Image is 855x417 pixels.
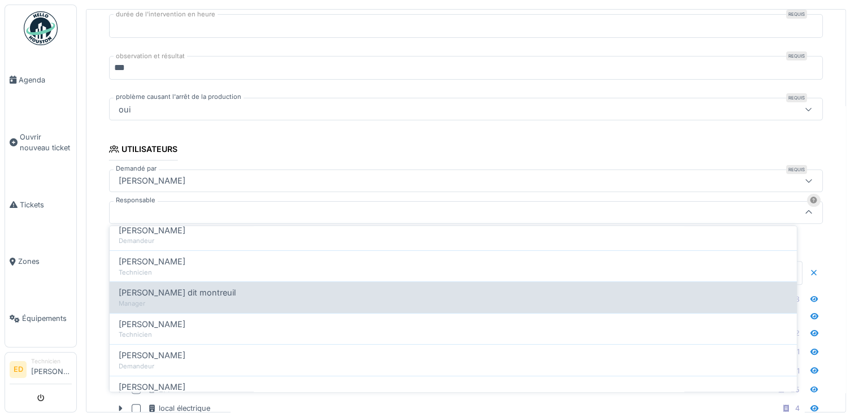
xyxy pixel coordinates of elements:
span: [PERSON_NAME] [119,224,185,237]
div: oui [114,103,135,115]
li: [PERSON_NAME] [31,357,72,381]
div: Requis [786,51,807,60]
div: 1 [797,366,800,376]
span: [PERSON_NAME] [119,349,185,362]
a: Ouvrir nouveau ticket [5,108,76,176]
div: 8 [795,294,800,305]
div: local électrique [147,403,210,414]
span: Zones [18,256,72,267]
div: Technicien [119,331,788,340]
a: Équipements [5,290,76,347]
div: Requis [786,93,807,102]
label: problème causant l'arrêt de la production [114,92,244,102]
div: Manager [119,299,788,309]
span: [PERSON_NAME] [119,318,185,331]
label: durée de l'intervention en heure [114,10,218,19]
div: Demandeur [119,236,788,246]
div: 4 [795,403,800,414]
span: [PERSON_NAME] dit montreuil [119,287,236,299]
a: Tickets [5,176,76,233]
span: [PERSON_NAME] [119,381,185,393]
div: Demandeur [119,362,788,371]
label: Demandé par [114,164,159,173]
a: ED Technicien[PERSON_NAME] [10,357,72,384]
span: Ouvrir nouveau ticket [20,132,72,153]
div: Requis [786,165,807,174]
span: Équipements [22,313,72,324]
div: Technicien [119,268,788,277]
label: observation et résultat [114,51,187,61]
div: 2 [795,328,800,338]
div: [PERSON_NAME] [114,175,190,187]
img: Badge_color-CXgf-gQk.svg [24,11,58,45]
a: Zones [5,233,76,290]
label: Responsable [114,196,158,205]
div: Requis [786,10,807,19]
a: Agenda [5,51,76,108]
span: [PERSON_NAME] [119,255,185,268]
span: Agenda [19,75,72,85]
li: ED [10,361,27,378]
div: Technicien [31,357,72,366]
span: Tickets [20,199,72,210]
div: Utilisateurs [109,141,177,160]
